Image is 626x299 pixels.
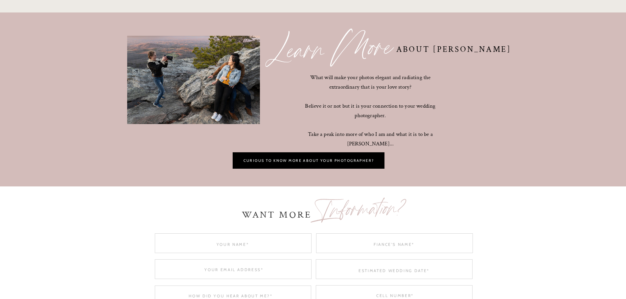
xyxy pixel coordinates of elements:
[295,73,446,107] p: What will make your photos elegant and radiating the extraordinary that is your love story? Belie...
[396,45,606,57] a: About [PERSON_NAME]
[243,158,375,164] a: Curious to know more about your photographer?
[228,209,326,218] h2: Want more
[295,73,446,107] a: What will make your photos elegant and radiating the extraordinary that is your love story?Believ...
[269,25,455,73] a: Learn More
[315,192,408,223] a: Information?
